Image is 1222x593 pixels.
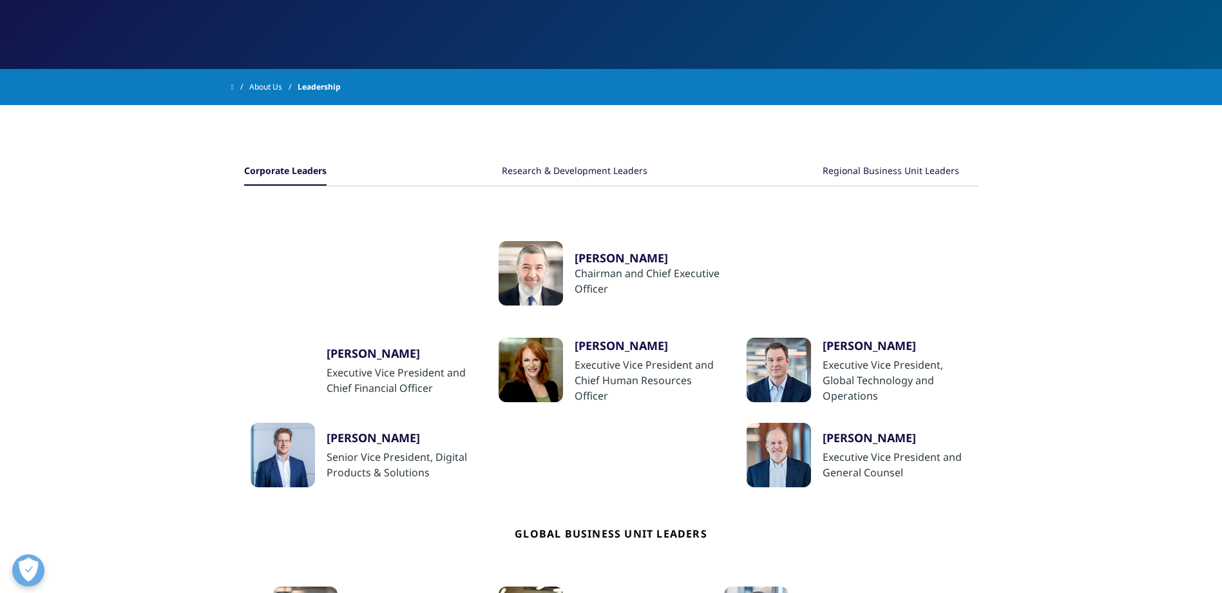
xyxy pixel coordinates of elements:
div: Executive Vice President, Global Technology and Operations [823,357,972,403]
a: [PERSON_NAME] [327,345,476,365]
div: [PERSON_NAME] [575,338,724,353]
div: Executive Vice President and Chief Human Resources Officer [575,357,724,403]
a: [PERSON_NAME] [575,250,724,266]
a: [PERSON_NAME] [327,430,476,449]
a: [PERSON_NAME] [823,338,972,357]
a: [PERSON_NAME] [823,430,972,449]
h4: Global Business Unit Leaders [515,487,707,587]
div: [PERSON_NAME] [823,430,972,445]
div: Executive Vice President and Chief Financial Officer [327,365,476,396]
span: Leadership [298,75,341,99]
div: Chairman and Chief Executive Officer [575,266,724,296]
button: Regional Business Unit Leaders [823,158,959,186]
button: Open Preferences [12,554,44,587]
div: Senior Vice President, Digital Products & Solutions [327,449,476,480]
a: About Us [249,75,298,99]
a: [PERSON_NAME] [575,338,724,357]
div: Executive Vice President and General Counsel [823,449,972,480]
button: Corporate Leaders [244,158,327,186]
div: [PERSON_NAME] [327,345,476,361]
div: [PERSON_NAME] [327,430,476,445]
div: [PERSON_NAME] [823,338,972,353]
button: Research & Development Leaders [502,158,647,186]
